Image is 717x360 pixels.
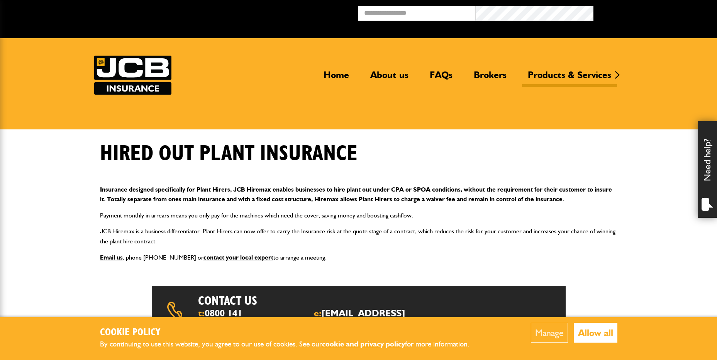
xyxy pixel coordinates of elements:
[522,69,617,87] a: Products & Services
[100,253,617,263] p: , phone [PHONE_NUMBER] or to arrange a meeting.
[100,226,617,246] p: JCB Hiremax is a business differentiator. Plant Hirers can now offer to carry the Insurance risk ...
[698,121,717,218] div: Need help?
[100,254,123,261] a: Email us
[314,307,405,328] a: [EMAIL_ADDRESS][DOMAIN_NAME]
[94,56,171,95] a: JCB Insurance Services
[318,69,355,87] a: Home
[314,309,444,327] span: e:
[203,254,273,261] a: contact your local expert
[100,185,617,204] p: Insurance designed specifically for Plant Hirers, JCB Hiremax enables businesses to hire plant ou...
[424,69,458,87] a: FAQs
[94,56,171,95] img: JCB Insurance Services logo
[198,307,242,328] a: 0800 141 2877
[100,211,617,221] p: Payment monthly in arrears means you only pay for the machines which need the cover, saving money...
[100,338,482,350] p: By continuing to use this website, you agree to our use of cookies. See our for more information.
[100,141,358,167] h1: Hired out plant insurance
[574,323,617,343] button: Allow all
[468,69,512,87] a: Brokers
[364,69,414,87] a: About us
[531,323,568,343] button: Manage
[198,294,379,308] h2: Contact us
[100,327,482,339] h2: Cookie Policy
[322,340,405,348] a: cookie and privacy policy
[198,309,249,327] span: t:
[593,6,711,18] button: Broker Login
